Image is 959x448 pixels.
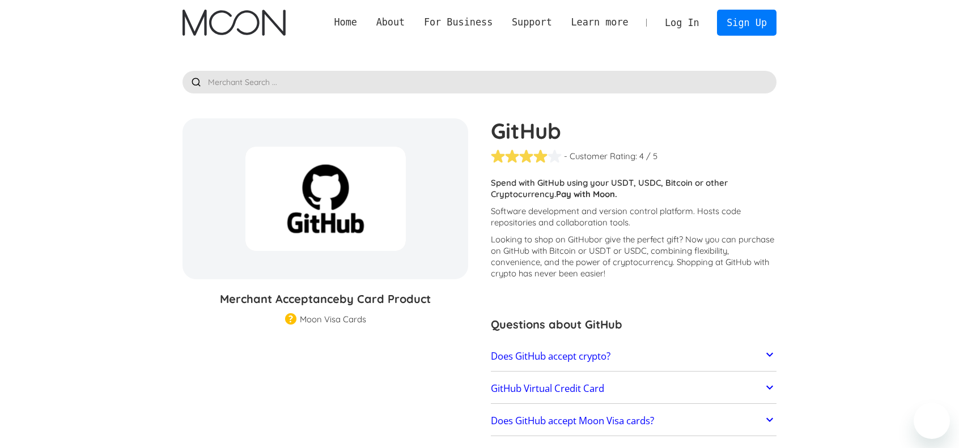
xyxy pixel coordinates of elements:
[491,415,654,426] h2: Does GitHub accept Moon Visa cards?
[183,10,285,36] a: home
[564,151,637,162] div: - Customer Rating:
[502,15,561,29] div: Support
[594,234,679,245] span: or give the perfect gift
[512,15,552,29] div: Support
[183,71,776,93] input: Merchant Search ...
[183,291,468,308] h3: Merchant Acceptance
[491,177,776,200] p: Spend with GitHub using your USDT, USDC, Bitcoin or other Cryptocurrency.
[491,206,776,228] p: Software development and version control platform. Hosts code repositories and collaboration tools.
[491,377,776,400] a: GitHub Virtual Credit Card
[639,151,644,162] div: 4
[571,15,628,29] div: Learn more
[491,316,776,333] h3: Questions about GitHub
[655,10,708,35] a: Log In
[491,351,610,362] h2: Does GitHub accept crypto?
[424,15,493,29] div: For Business
[562,15,638,29] div: Learn more
[491,383,604,394] h2: GitHub Virtual Credit Card
[491,344,776,368] a: Does GitHub accept crypto?
[325,15,367,29] a: Home
[414,15,502,29] div: For Business
[491,409,776,433] a: Does GitHub accept Moon Visa cards?
[717,10,776,35] a: Sign Up
[183,10,285,36] img: Moon Logo
[491,234,776,279] p: Looking to shop on GitHub ? Now you can purchase on GitHub with Bitcoin or USDT or USDC, combinin...
[491,118,776,143] h1: GitHub
[556,189,617,199] strong: Pay with Moon.
[914,403,950,439] iframe: Bouton de lancement de la fenêtre de messagerie
[367,15,414,29] div: About
[376,15,405,29] div: About
[300,314,366,325] div: Moon Visa Cards
[340,292,431,306] span: by Card Product
[646,151,657,162] div: / 5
